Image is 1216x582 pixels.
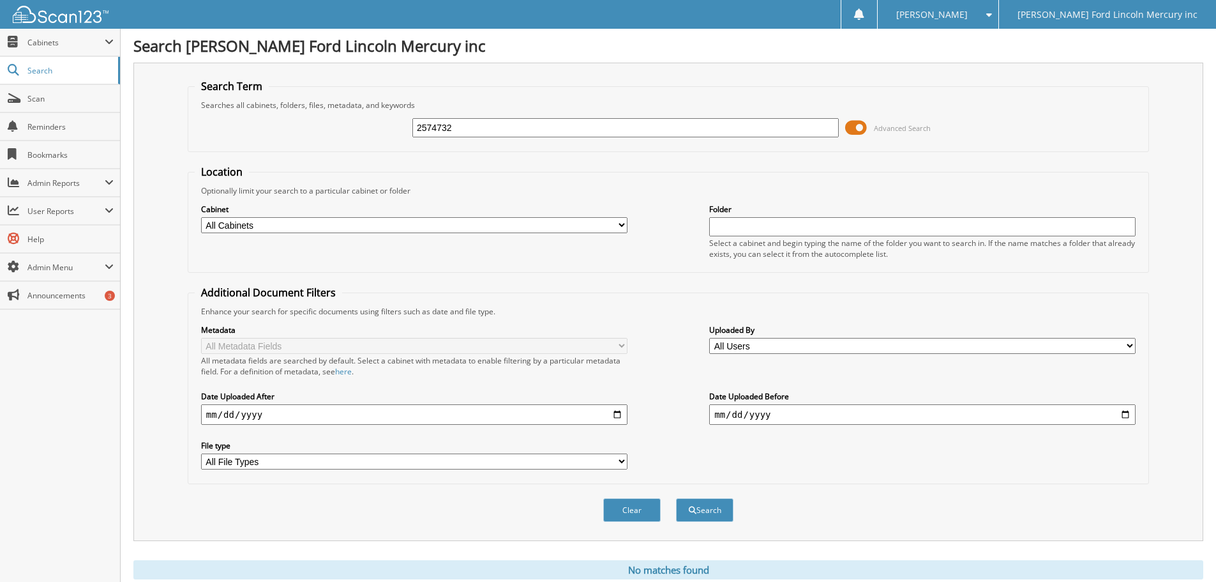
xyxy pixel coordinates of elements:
img: scan123-logo-white.svg [13,6,109,23]
span: [PERSON_NAME] [896,11,968,19]
div: 3 [105,291,115,301]
a: here [335,366,352,377]
span: Announcements [27,290,114,301]
div: Enhance your search for specific documents using filters such as date and file type. [195,306,1142,317]
span: [PERSON_NAME] Ford Lincoln Mercury inc [1017,11,1197,19]
span: Advanced Search [874,123,931,133]
span: Scan [27,93,114,104]
iframe: Chat Widget [1152,521,1216,582]
input: start [201,404,627,425]
label: Folder [709,204,1136,215]
h1: Search [PERSON_NAME] Ford Lincoln Mercury inc [133,35,1203,56]
input: end [709,404,1136,425]
span: Help [27,234,114,245]
div: Select a cabinet and begin typing the name of the folder you want to search in. If the name match... [709,238,1136,259]
label: Uploaded By [709,325,1136,335]
legend: Search Term [195,79,269,93]
span: Cabinets [27,37,105,48]
label: File type [201,440,627,451]
span: User Reports [27,206,105,217]
button: Search [676,498,733,522]
label: Date Uploaded After [201,391,627,402]
div: No matches found [133,560,1203,579]
legend: Additional Document Filters [195,286,342,300]
legend: Location [195,165,249,179]
span: Search [27,65,112,76]
label: Cabinet [201,204,627,215]
label: Metadata [201,325,627,335]
div: Optionally limit your search to a particular cabinet or folder [195,185,1142,196]
span: Reminders [27,121,114,132]
label: Date Uploaded Before [709,391,1136,402]
span: Admin Reports [27,178,105,188]
span: Bookmarks [27,149,114,160]
span: Admin Menu [27,262,105,273]
button: Clear [603,498,661,522]
div: All metadata fields are searched by default. Select a cabinet with metadata to enable filtering b... [201,355,627,377]
div: Searches all cabinets, folders, files, metadata, and keywords [195,100,1142,111]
